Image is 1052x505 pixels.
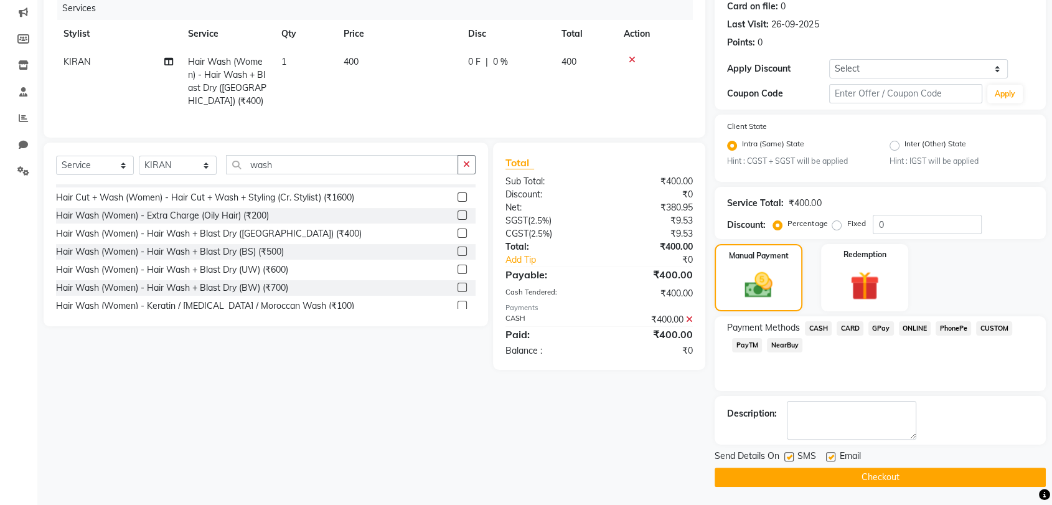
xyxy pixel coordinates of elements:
div: ( ) [496,214,599,227]
div: Hair Wash (Women) - Keratin / [MEDICAL_DATA] / Moroccan Wash (₹100) [56,300,354,313]
button: Checkout [715,468,1046,487]
div: Hair Cut + Wash (Women) - Hair Cut + Wash + Styling (Cr. Stylist) (₹1600) [56,191,354,204]
div: Coupon Code [727,87,829,100]
div: Discount: [496,188,599,201]
button: Apply [987,85,1023,103]
label: Manual Payment [729,250,789,262]
span: 1 [281,56,286,67]
div: Payable: [496,267,599,282]
a: Add Tip [496,253,616,267]
div: ₹0 [599,188,703,201]
label: Intra (Same) State [742,138,804,153]
label: Percentage [787,218,827,229]
div: ₹9.53 [599,214,703,227]
div: Paid: [496,327,599,342]
th: Disc [461,20,554,48]
th: Total [554,20,616,48]
span: NearBuy [767,338,802,352]
div: ₹0 [616,253,702,267]
div: Sub Total: [496,175,599,188]
div: ₹9.53 [599,227,703,240]
span: ONLINE [899,321,931,336]
span: 2.5% [531,229,550,238]
div: ₹400.00 [599,313,703,326]
span: Send Details On [715,450,779,465]
span: 2.5% [530,215,549,225]
span: PhonePe [936,321,971,336]
span: GPay [868,321,894,336]
div: ₹0 [599,344,703,357]
div: ₹400.00 [599,287,703,300]
div: ₹400.00 [599,327,703,342]
div: Net: [496,201,599,214]
span: 0 F [468,55,481,68]
span: 400 [561,56,576,67]
th: Action [616,20,693,48]
div: ₹380.95 [599,201,703,214]
label: Inter (Other) State [904,138,966,153]
div: Last Visit: [727,18,769,31]
div: Hair Wash (Women) - Hair Wash + Blast Dry (UW) (₹600) [56,263,288,276]
span: CASH [805,321,832,336]
div: Cash Tendered: [496,287,599,300]
label: Redemption [843,249,886,260]
div: ( ) [496,227,599,240]
div: Points: [727,36,755,49]
span: KIRAN [63,56,90,67]
span: Email [839,450,860,465]
span: | [486,55,488,68]
span: Payment Methods [727,321,800,334]
div: ₹400.00 [599,240,703,253]
span: SMS [797,450,816,465]
small: Hint : CGST + SGST will be applied [727,156,871,167]
div: Hair Wash (Women) - Hair Wash + Blast Dry (BS) (₹500) [56,245,284,258]
span: Total [505,156,534,169]
span: SGST [505,215,528,226]
img: _gift.svg [841,268,888,304]
div: 26-09-2025 [771,18,819,31]
div: Description: [727,407,777,420]
th: Stylist [56,20,181,48]
div: Discount: [727,219,766,232]
th: Qty [274,20,336,48]
label: Fixed [847,218,865,229]
span: CUSTOM [976,321,1012,336]
span: Hair Wash (Women) - Hair Wash + Blast Dry ([GEOGRAPHIC_DATA]) (₹400) [188,56,266,106]
span: 400 [344,56,359,67]
div: Total: [496,240,599,253]
img: _cash.svg [736,269,781,301]
th: Price [336,20,461,48]
div: Hair Wash (Women) - Hair Wash + Blast Dry (BW) (₹700) [56,281,288,295]
input: Enter Offer / Coupon Code [829,84,982,103]
div: Service Total: [727,197,784,210]
div: CASH [496,313,599,326]
div: Hair Wash (Women) - Extra Charge (Oily Hair) (₹200) [56,209,269,222]
div: ₹400.00 [599,175,703,188]
div: 0 [758,36,763,49]
span: PayTM [732,338,762,352]
span: CARD [837,321,863,336]
span: CGST [505,228,528,239]
th: Service [181,20,274,48]
div: ₹400.00 [789,197,821,210]
div: Apply Discount [727,62,829,75]
small: Hint : IGST will be applied [890,156,1033,167]
label: Client State [727,121,767,132]
span: 0 % [493,55,508,68]
input: Search or Scan [226,155,458,174]
div: Payments [505,303,693,313]
div: Balance : [496,344,599,357]
div: ₹400.00 [599,267,703,282]
div: Hair Wash (Women) - Hair Wash + Blast Dry ([GEOGRAPHIC_DATA]) (₹400) [56,227,362,240]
